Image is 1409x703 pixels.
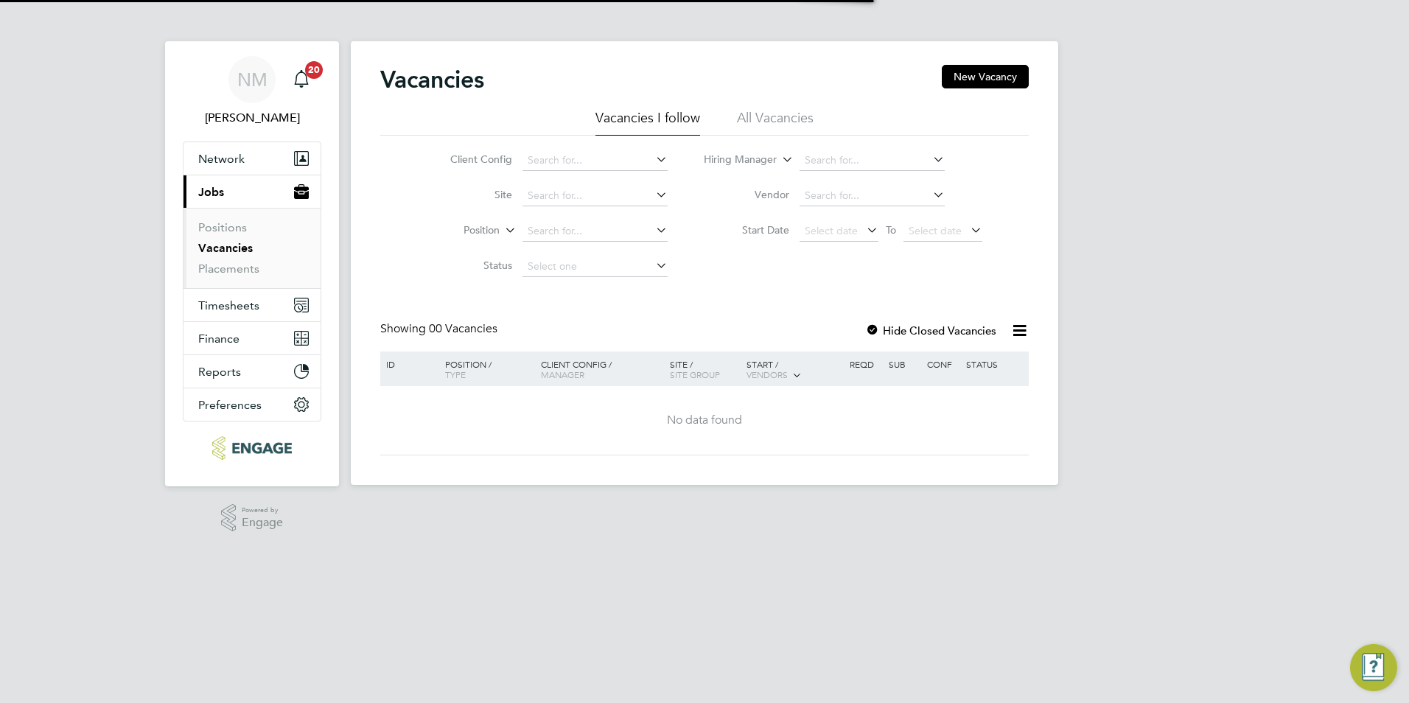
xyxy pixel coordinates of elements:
[237,70,268,89] span: NM
[198,152,245,166] span: Network
[380,321,500,337] div: Showing
[198,241,253,255] a: Vacancies
[427,153,512,166] label: Client Config
[909,224,962,237] span: Select date
[881,220,901,239] span: To
[287,56,316,103] a: 20
[165,41,339,486] nav: Main navigation
[198,365,241,379] span: Reports
[434,351,537,387] div: Position /
[212,436,291,460] img: ncclondon-logo-retina.png
[183,142,321,175] button: Network
[183,56,321,127] a: NM[PERSON_NAME]
[445,368,466,380] span: Type
[183,109,321,127] span: Nathan Morris
[382,351,434,377] div: ID
[800,150,945,171] input: Search for...
[865,323,996,337] label: Hide Closed Vacancies
[670,368,720,380] span: Site Group
[183,175,321,208] button: Jobs
[1350,644,1397,691] button: Engage Resource Center
[885,351,923,377] div: Sub
[737,109,814,136] li: All Vacancies
[923,351,962,377] div: Conf
[800,186,945,206] input: Search for...
[704,223,789,237] label: Start Date
[747,368,788,380] span: Vendors
[846,351,884,377] div: Reqd
[242,504,283,517] span: Powered by
[666,351,744,387] div: Site /
[183,208,321,288] div: Jobs
[183,388,321,421] button: Preferences
[415,223,500,238] label: Position
[743,351,846,388] div: Start /
[427,188,512,201] label: Site
[541,368,584,380] span: Manager
[704,188,789,201] label: Vendor
[942,65,1029,88] button: New Vacancy
[242,517,283,529] span: Engage
[522,150,668,171] input: Search for...
[183,355,321,388] button: Reports
[198,298,259,312] span: Timesheets
[522,186,668,206] input: Search for...
[805,224,858,237] span: Select date
[198,220,247,234] a: Positions
[692,153,777,167] label: Hiring Manager
[537,351,666,387] div: Client Config /
[962,351,1027,377] div: Status
[429,321,497,336] span: 00 Vacancies
[305,61,323,79] span: 20
[198,262,259,276] a: Placements
[522,256,668,277] input: Select one
[198,398,262,412] span: Preferences
[183,289,321,321] button: Timesheets
[595,109,700,136] li: Vacancies I follow
[183,322,321,354] button: Finance
[522,221,668,242] input: Search for...
[198,332,240,346] span: Finance
[380,65,484,94] h2: Vacancies
[183,436,321,460] a: Go to home page
[382,413,1027,428] div: No data found
[427,259,512,272] label: Status
[221,504,284,532] a: Powered byEngage
[198,185,224,199] span: Jobs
